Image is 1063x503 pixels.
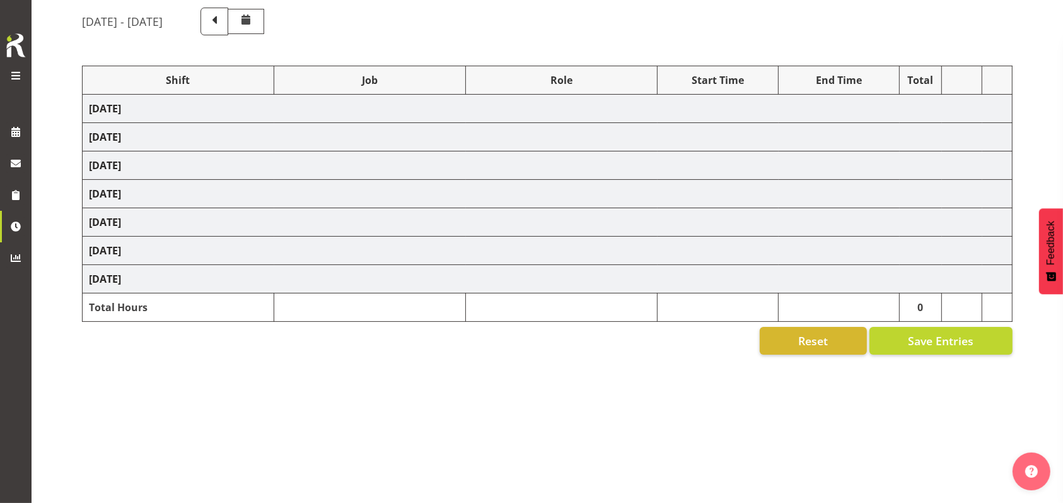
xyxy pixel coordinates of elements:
[869,327,1013,355] button: Save Entries
[1025,465,1038,478] img: help-xxl-2.png
[83,265,1013,293] td: [DATE]
[83,293,274,322] td: Total Hours
[1039,208,1063,294] button: Feedback - Show survey
[89,73,267,88] div: Shift
[281,73,459,88] div: Job
[908,333,973,349] span: Save Entries
[900,293,942,322] td: 0
[1045,221,1057,265] span: Feedback
[798,333,828,349] span: Reset
[664,73,772,88] div: Start Time
[906,73,935,88] div: Total
[82,15,163,28] h5: [DATE] - [DATE]
[83,95,1013,123] td: [DATE]
[83,123,1013,151] td: [DATE]
[83,151,1013,180] td: [DATE]
[785,73,893,88] div: End Time
[83,237,1013,265] td: [DATE]
[83,208,1013,237] td: [DATE]
[3,32,28,59] img: Rosterit icon logo
[472,73,651,88] div: Role
[83,180,1013,208] td: [DATE]
[760,327,867,355] button: Reset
